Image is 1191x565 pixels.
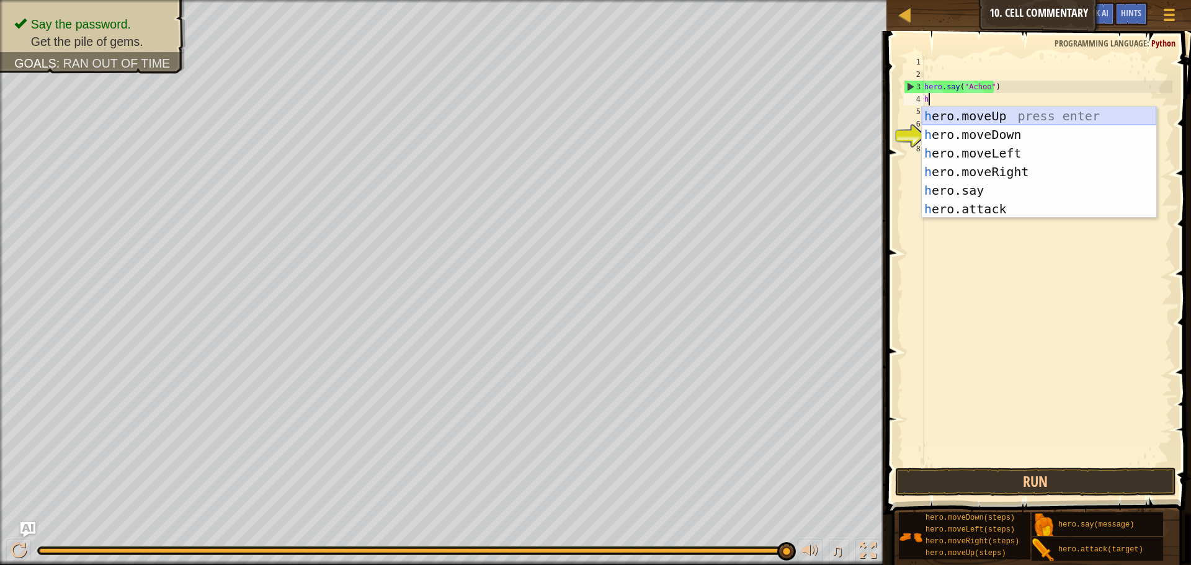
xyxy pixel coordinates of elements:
[904,118,924,130] div: 6
[31,35,143,48] span: Get the pile of gems.
[899,525,922,549] img: portrait.png
[56,56,63,70] span: :
[904,56,924,68] div: 1
[904,68,924,81] div: 2
[1154,2,1185,32] button: Show game menu
[829,540,850,565] button: ♫
[904,143,924,155] div: 8
[1087,7,1108,19] span: Ask AI
[6,540,31,565] button: Ctrl + P: Play
[1147,37,1151,49] span: :
[1055,37,1147,49] span: Programming language
[1121,7,1141,19] span: Hints
[926,514,1015,522] span: hero.moveDown(steps)
[895,468,1176,496] button: Run
[63,56,170,70] span: Ran out of time
[904,130,924,143] div: 7
[904,105,924,118] div: 5
[1058,520,1134,529] span: hero.say(message)
[20,522,35,537] button: Ask AI
[1032,538,1055,562] img: portrait.png
[14,56,56,70] span: Goals
[904,81,924,93] div: 3
[926,537,1019,546] span: hero.moveRight(steps)
[14,16,172,33] li: Say the password.
[831,541,844,560] span: ♫
[798,540,823,565] button: Adjust volume
[1081,2,1115,25] button: Ask AI
[904,93,924,105] div: 4
[1058,545,1143,554] span: hero.attack(target)
[14,33,172,50] li: Get the pile of gems.
[926,525,1015,534] span: hero.moveLeft(steps)
[855,540,880,565] button: Toggle fullscreen
[926,549,1006,558] span: hero.moveUp(steps)
[1032,514,1055,537] img: portrait.png
[31,17,131,31] span: Say the password.
[1151,37,1175,49] span: Python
